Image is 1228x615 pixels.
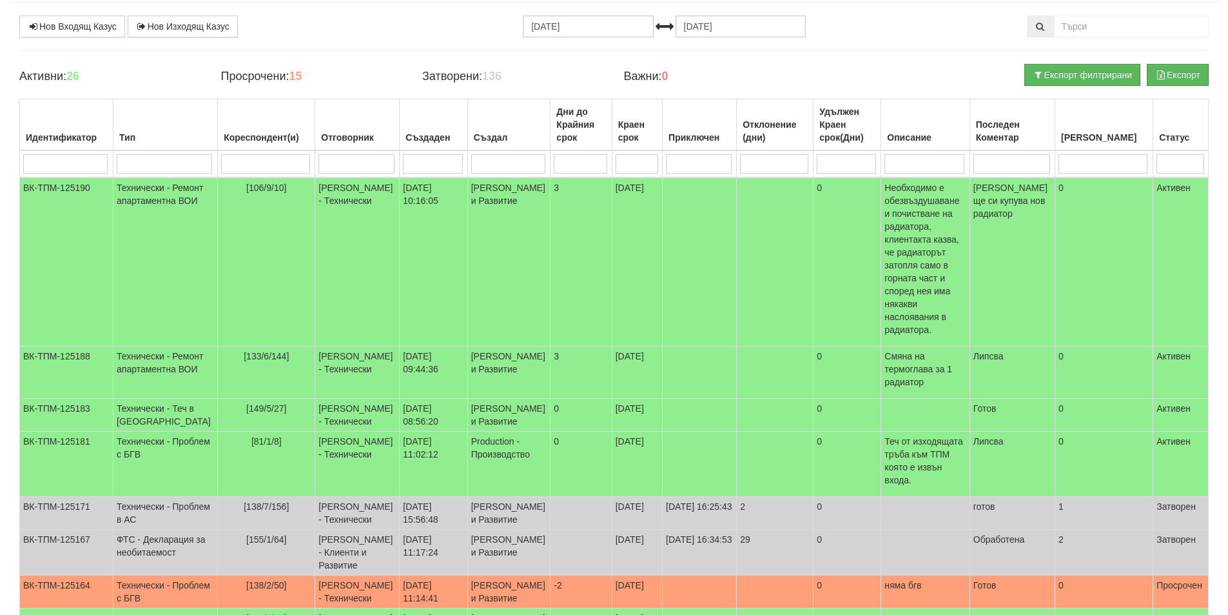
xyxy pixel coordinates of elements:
b: 15 [289,70,302,83]
p: Теч от изходящата тръба към ТПМ която е извън входа. [884,435,966,487]
div: Статус [1156,128,1205,146]
td: 0 [814,177,881,347]
td: 0 [1055,576,1153,609]
h4: Затворени: [422,70,604,83]
td: 0 [814,497,881,530]
th: Създаден: No sort applied, activate to apply an ascending sort [400,99,467,151]
td: [DATE] 09:44:36 [400,347,467,399]
td: 0 [1055,399,1153,432]
td: Активен [1153,432,1209,497]
span: [133/6/144] [244,351,289,361]
td: Активен [1153,347,1209,399]
td: ФТС - Декларация за необитаемост [113,530,218,576]
div: Отклонение (дни) [740,116,810,146]
td: [PERSON_NAME] и Развитие [467,497,551,530]
span: Готов [973,403,997,414]
td: [PERSON_NAME] - Технически [315,497,400,530]
span: [155/1/64] [246,534,286,545]
b: 26 [66,70,79,83]
th: Последен Коментар: No sort applied, activate to apply an ascending sort [970,99,1055,151]
div: Описание [884,128,966,146]
th: Брой Файлове: No sort applied, activate to apply an ascending sort [1055,99,1153,151]
td: [DATE] 11:14:41 [400,576,467,609]
td: [DATE] [612,530,662,576]
td: 1 [1055,497,1153,530]
td: Затворен [1153,497,1209,530]
span: Липсва [973,436,1004,447]
b: 0 [662,70,668,83]
td: [DATE] 08:56:20 [400,399,467,432]
td: [DATE] 16:34:53 [663,530,737,576]
span: 0 [554,436,559,447]
span: 3 [554,351,559,361]
th: Краен срок: No sort applied, activate to apply an ascending sort [612,99,662,151]
td: ВК-ТПМ-125190 [20,177,113,347]
th: Статус: No sort applied, activate to apply an ascending sort [1153,99,1209,151]
h4: Активни: [19,70,201,83]
td: [DATE] 11:17:24 [400,530,467,576]
td: Технически - Ремонт апартаментна ВОИ [113,347,218,399]
td: 0 [814,399,881,432]
input: Търсене по Идентификатор, Бл/Вх/Ап, Тип, Описание, Моб. Номер, Имейл, Файл, Коментар, [1054,15,1209,37]
th: Описание: No sort applied, activate to apply an ascending sort [881,99,970,151]
div: Идентификатор [23,128,110,146]
button: Експорт [1147,64,1209,86]
td: [DATE] 15:56:48 [400,497,467,530]
td: 0 [814,576,881,609]
div: Създаден [403,128,463,146]
b: 136 [482,70,502,83]
h4: Просрочени: [220,70,402,83]
td: ВК-ТПМ-125171 [20,497,113,530]
h4: Важни: [623,70,805,83]
span: [138/7/156] [244,501,289,512]
td: 0 [1055,177,1153,347]
p: няма бгв [884,579,966,592]
span: готов [973,501,995,512]
td: ВК-ТПМ-125167 [20,530,113,576]
span: [149/5/27] [246,403,286,414]
td: 0 [1055,347,1153,399]
div: [PERSON_NAME] [1058,128,1149,146]
td: Production - Производство [467,432,551,497]
td: Активен [1153,399,1209,432]
th: Кореспондент(и): No sort applied, activate to apply an ascending sort [218,99,315,151]
td: [PERSON_NAME] и Развитие [467,399,551,432]
div: Последен Коментар [973,116,1051,146]
td: Технически - Ремонт апартаментна ВОИ [113,177,218,347]
span: Готов [973,580,997,590]
td: [DATE] [612,347,662,399]
span: Обработена [973,534,1025,545]
th: Дни до Крайния срок: No sort applied, activate to apply an ascending sort [551,99,612,151]
th: Приключен: No sort applied, activate to apply an ascending sort [663,99,737,151]
div: Създал [471,128,547,146]
td: [PERSON_NAME] - Технически [315,177,400,347]
td: Технически - Теч в [GEOGRAPHIC_DATA] [113,399,218,432]
div: Краен срок [616,116,659,146]
td: 2 [737,497,814,530]
a: Нов Входящ Казус [19,15,125,37]
td: [DATE] 10:16:05 [400,177,467,347]
td: [PERSON_NAME] и Развитие [467,177,551,347]
th: Създал: No sort applied, activate to apply an ascending sort [467,99,551,151]
td: [DATE] [612,576,662,609]
td: Технически - Проблем с БГВ [113,432,218,497]
td: [DATE] 11:02:12 [400,432,467,497]
td: 0 [1055,432,1153,497]
span: [81/1/8] [251,436,282,447]
div: Тип [117,128,214,146]
p: Смяна на термоглава за 1 радиатор [884,350,966,388]
td: [DATE] [612,399,662,432]
td: Просрочен [1153,576,1209,609]
td: [PERSON_NAME] - Технически [315,432,400,497]
span: 3 [554,183,559,193]
td: [DATE] [612,432,662,497]
th: Тип: No sort applied, activate to apply an ascending sort [113,99,218,151]
td: Затворен [1153,530,1209,576]
div: Приключен [666,128,733,146]
span: Липсва [973,351,1004,361]
td: Технически - Проблем в АС [113,497,218,530]
td: ВК-ТПМ-125183 [20,399,113,432]
th: Удължен Краен срок(Дни): No sort applied, activate to apply an ascending sort [814,99,881,151]
p: Необходимо е обезвъздушаване и почистване на радиатора, клиентакта казва, че радиаторът затопля с... [884,181,966,336]
span: [106/9/10] [246,183,286,193]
